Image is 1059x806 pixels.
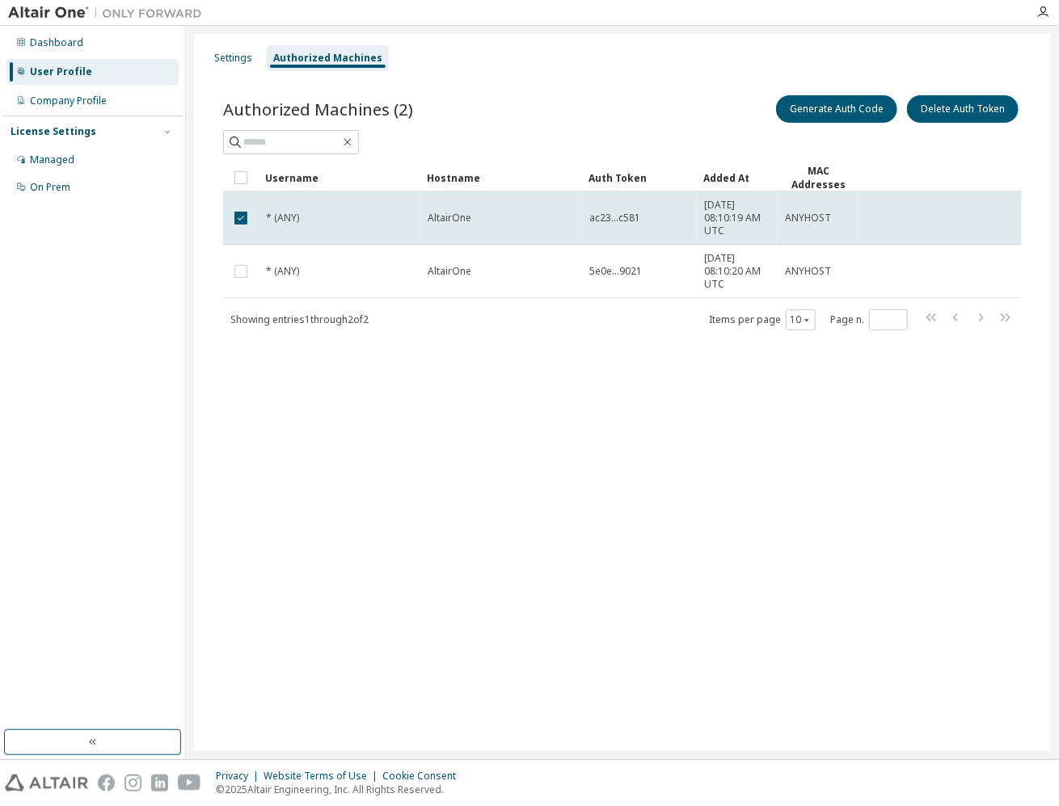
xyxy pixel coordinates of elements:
[790,313,812,326] button: 10
[776,95,897,123] button: Generate Auth Code
[5,775,88,791] img: altair_logo.svg
[589,212,640,225] span: ac23...c581
[30,181,70,194] div: On Prem
[428,265,471,278] span: AltairOne
[11,125,96,138] div: License Settings
[30,36,83,49] div: Dashboard
[704,199,770,237] span: [DATE] 08:10:19 AM UTC
[223,98,413,120] span: Authorized Machines (2)
[589,265,642,278] span: 5e0e...9021
[704,252,770,291] span: [DATE] 08:10:20 AM UTC
[589,165,690,191] div: Auth Token
[830,309,908,330] span: Page n.
[30,153,74,166] div: Managed
[785,265,831,278] span: ANYHOST
[151,775,168,791] img: linkedin.svg
[124,775,141,791] img: instagram.svg
[216,770,264,783] div: Privacy
[98,775,115,791] img: facebook.svg
[709,309,816,330] span: Items per page
[784,164,852,191] div: MAC Addresses
[266,265,299,278] span: * (ANY)
[264,770,382,783] div: Website Terms of Use
[178,775,201,791] img: youtube.svg
[785,212,831,225] span: ANYHOST
[266,212,299,225] span: * (ANY)
[230,313,369,326] span: Showing entries 1 through 2 of 2
[273,52,382,65] div: Authorized Machines
[265,165,414,191] div: Username
[30,94,107,107] div: Company Profile
[214,52,252,65] div: Settings
[907,95,1019,123] button: Delete Auth Token
[382,770,466,783] div: Cookie Consent
[216,783,466,796] p: © 2025 Altair Engineering, Inc. All Rights Reserved.
[427,165,576,191] div: Hostname
[30,65,92,78] div: User Profile
[703,165,771,191] div: Added At
[8,5,210,21] img: Altair One
[428,212,471,225] span: AltairOne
